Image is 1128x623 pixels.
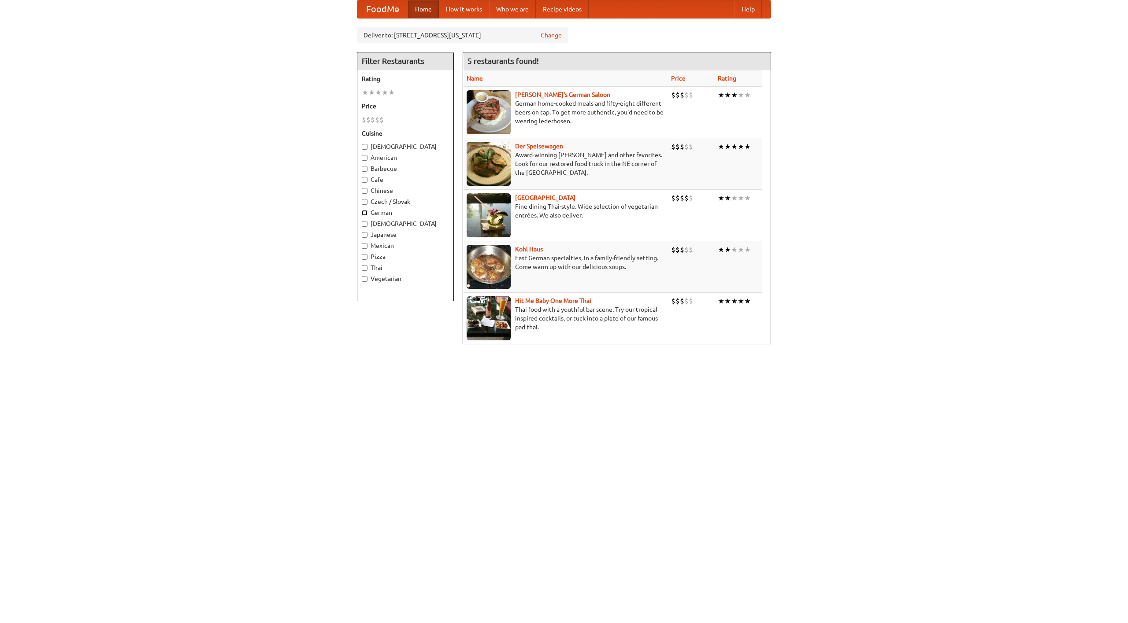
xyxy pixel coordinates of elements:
li: ★ [731,142,738,151]
li: $ [675,245,680,254]
a: [GEOGRAPHIC_DATA] [515,194,575,201]
li: ★ [744,245,751,254]
a: Name [467,75,483,82]
li: ★ [388,88,395,97]
a: Price [671,75,686,82]
li: $ [680,193,684,203]
li: ★ [738,245,744,254]
ng-pluralize: 5 restaurants found! [468,57,539,65]
label: American [362,153,449,162]
li: $ [379,115,384,125]
li: $ [680,90,684,100]
li: ★ [718,193,724,203]
li: ★ [718,245,724,254]
li: $ [680,296,684,306]
li: $ [366,115,371,125]
a: Change [541,31,562,40]
input: [DEMOGRAPHIC_DATA] [362,221,367,227]
label: Barbecue [362,164,449,173]
li: $ [362,115,366,125]
h5: Cuisine [362,129,449,138]
li: ★ [368,88,375,97]
a: Kohl Haus [515,246,543,253]
label: Japanese [362,230,449,239]
li: $ [675,296,680,306]
li: ★ [718,296,724,306]
img: babythai.jpg [467,296,511,340]
li: ★ [724,90,731,100]
input: American [362,155,367,161]
p: East German specialties, in a family-friendly setting. Come warm up with our delicious soups. [467,254,664,271]
li: $ [675,90,680,100]
input: Japanese [362,232,367,238]
li: ★ [731,90,738,100]
li: ★ [718,90,724,100]
li: ★ [724,245,731,254]
a: How it works [439,0,489,18]
li: $ [684,193,689,203]
input: Czech / Slovak [362,199,367,205]
label: [DEMOGRAPHIC_DATA] [362,219,449,228]
input: Pizza [362,254,367,260]
a: Who we are [489,0,536,18]
h5: Price [362,102,449,111]
li: $ [671,245,675,254]
a: Rating [718,75,736,82]
input: German [362,210,367,216]
input: Barbecue [362,166,367,172]
li: $ [680,142,684,151]
input: Chinese [362,188,367,194]
img: esthers.jpg [467,90,511,134]
a: [PERSON_NAME]'s German Saloon [515,91,610,98]
img: kohlhaus.jpg [467,245,511,289]
li: $ [689,142,693,151]
li: $ [675,193,680,203]
label: German [362,208,449,217]
img: satay.jpg [467,193,511,237]
img: speisewagen.jpg [467,142,511,186]
li: ★ [738,142,744,151]
a: Hit Me Baby One More Thai [515,297,591,304]
li: $ [684,296,689,306]
h5: Rating [362,74,449,83]
li: ★ [738,193,744,203]
a: Help [735,0,762,18]
li: $ [671,90,675,100]
li: ★ [362,88,368,97]
li: ★ [724,296,731,306]
a: Home [408,0,439,18]
input: Thai [362,265,367,271]
a: Der Speisewagen [515,143,563,150]
li: ★ [744,90,751,100]
label: [DEMOGRAPHIC_DATA] [362,142,449,151]
li: ★ [731,245,738,254]
li: $ [689,193,693,203]
li: $ [684,90,689,100]
li: ★ [744,142,751,151]
p: Award-winning [PERSON_NAME] and other favorites. Look for our restored food truck in the NE corne... [467,151,664,177]
li: $ [684,142,689,151]
label: Cafe [362,175,449,184]
li: ★ [744,193,751,203]
li: ★ [382,88,388,97]
a: FoodMe [357,0,408,18]
li: $ [689,296,693,306]
li: $ [371,115,375,125]
li: $ [680,245,684,254]
li: $ [671,193,675,203]
li: ★ [731,296,738,306]
label: Pizza [362,252,449,261]
li: $ [675,142,680,151]
input: Cafe [362,177,367,183]
input: Vegetarian [362,276,367,282]
div: Deliver to: [STREET_ADDRESS][US_STATE] [357,27,568,43]
li: ★ [738,90,744,100]
li: $ [684,245,689,254]
label: Chinese [362,186,449,195]
p: German home-cooked meals and fifty-eight different beers on tap. To get more authentic, you'd nee... [467,99,664,125]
